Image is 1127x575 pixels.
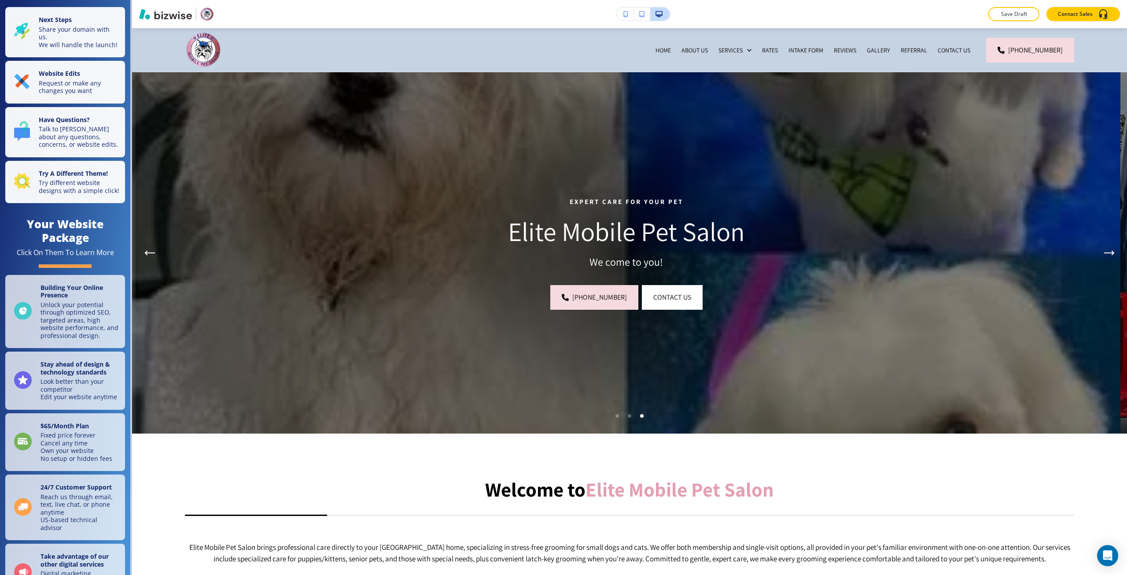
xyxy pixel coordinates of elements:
p: Talk to [PERSON_NAME] about any questions, concerns, or website edits. [39,125,120,148]
li: Go to slide 1 [611,410,623,422]
button: Save Draft [988,7,1039,21]
p: Services [718,46,743,55]
p: Reviews [834,46,856,55]
strong: Website Edits [39,69,80,78]
strong: Take advantage of our other digital services [41,552,109,568]
li: Go to slide 3 [636,410,648,422]
strong: Stay ahead of design & technology standards [41,360,110,376]
strong: Try A Different Theme! [39,169,108,178]
p: Request or make any changes you want [39,79,120,95]
p: Reach us through email, text, live chat, or phone anytime US-based technical advisor [41,493,120,532]
a: 24/7 Customer SupportReach us through email, text, live chat, or phone anytimeUS-based technical ... [5,475,125,540]
strong: Next Steps [39,15,72,24]
img: Elite Mobile Pet Salon [185,31,222,68]
button: Try A Different Theme!Try different website designs with a simple click! [5,161,125,204]
div: Previous Slide [141,237,158,269]
p: Elite Mobile Pet Salon [235,216,1017,247]
a: $65/Month PlanFixed price foreverCancel any timeOwn your websiteNo setup or hidden fees [5,413,125,471]
button: Website EditsRequest or make any changes you want [5,61,125,104]
button: Next Hero Image [1101,244,1118,262]
strong: $ 65 /Month Plan [41,422,89,430]
p: Look better than your competitor Edit your website anytime [41,378,120,401]
p: Rates [762,46,778,55]
p: Gallery [867,46,890,55]
div: Open Intercom Messenger [1097,545,1118,566]
img: Banner Image [132,72,1120,434]
p: Unlock your potential through optimized SEO, targeted areas, high website performance, and profes... [41,301,120,340]
button: Contact Sales [1046,7,1120,21]
p: Expert Care for Your Pet [235,197,1017,207]
strong: Building Your Online Presence [41,283,103,300]
h4: Your Website Package [5,217,125,245]
strong: 24/7 Customer Support [41,483,112,491]
p: Contact Us [938,46,970,55]
a: Intake Form [788,46,823,55]
span: [PHONE_NUMBER] [1008,45,1063,56]
a: Building Your Online PresenceUnlock your potential through optimized SEO, targeted areas, high we... [5,275,125,349]
button: Contact Us [642,285,703,310]
button: Next StepsShare your domain with us.We will handle the launch! [5,7,125,57]
div: Next Slide [1101,237,1118,269]
p: Try different website designs with a simple click! [39,179,120,194]
p: Home [656,46,671,55]
a: Stay ahead of design & technology standardsLook better than your competitorEdit your website anytime [5,352,125,410]
p: We come to you! [235,255,1017,268]
a: [PHONE_NUMBER] [986,38,1074,63]
button: Previous Hero Image [141,244,158,262]
p: Referral [901,46,927,55]
p: Elite Mobile Pet Salon brings professional care directly to your [GEOGRAPHIC_DATA] home, speciali... [185,542,1074,564]
span: Contact Us [653,292,691,303]
p: Save Draft [1000,10,1028,18]
p: About Us [681,46,708,55]
strong: Have Questions? [39,115,90,124]
strong: Elite Mobile Pet Salon [586,476,774,502]
div: Click On Them To Learn More [17,248,114,257]
p: Contact Sales [1058,10,1093,18]
span: [PHONE_NUMBER] [572,292,627,303]
strong: Welcome to [485,476,586,502]
p: Share your domain with us. We will handle the launch! [39,26,120,49]
img: Bizwise Logo [139,9,192,19]
p: Fixed price forever Cancel any time Own your website No setup or hidden fees [41,431,112,462]
button: Have Questions?Talk to [PERSON_NAME] about any questions, concerns, or website edits. [5,107,125,157]
img: Your Logo [200,7,214,21]
li: Go to slide 2 [623,410,636,422]
a: [PHONE_NUMBER] [550,285,638,310]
